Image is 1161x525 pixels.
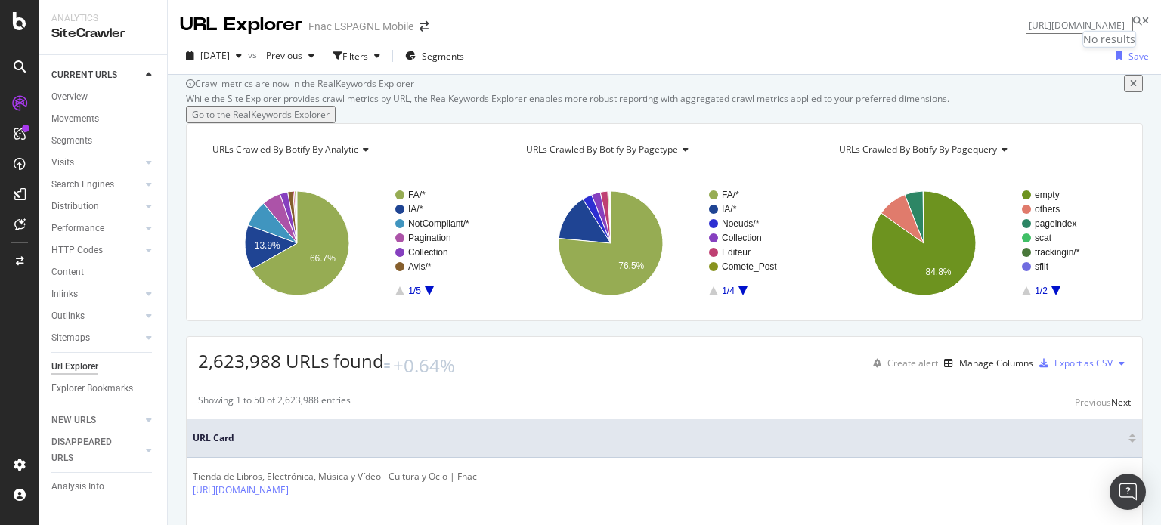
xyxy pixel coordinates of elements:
a: Movements [51,111,156,127]
button: Next [1111,394,1131,412]
a: [URL][DOMAIN_NAME] [193,483,289,496]
div: Explorer Bookmarks [51,381,133,397]
text: Avis/* [408,261,432,272]
a: Overview [51,89,156,105]
button: Save [1110,44,1149,68]
text: Collection [722,233,762,243]
span: vs [248,48,260,61]
button: Previous [1075,394,1111,412]
div: Inlinks [51,286,78,302]
div: DISAPPEARED URLS [51,434,128,466]
div: A chart. [512,178,813,309]
span: URLs Crawled By Botify By analytic [212,143,358,156]
div: Showing 1 to 50 of 2,623,988 entries [198,394,351,412]
div: Segments [51,133,92,149]
div: Content [51,264,84,280]
a: NEW URLS [51,412,141,428]
div: Crawl metrics are now in the RealKeywords Explorer [195,77,1124,90]
div: Distribution [51,199,99,215]
text: Pagination [408,233,451,243]
button: Go to the RealKeywords Explorer [186,106,336,123]
div: Filters [342,50,368,63]
input: Find a URL [1026,17,1133,34]
div: +0.64% [393,353,455,378]
text: empty [1035,190,1060,200]
div: Analytics [51,12,155,25]
button: Filters [333,44,386,68]
a: Search Engines [51,177,141,193]
svg: A chart. [198,178,500,309]
div: Analysis Info [51,479,104,495]
div: Outlinks [51,308,85,324]
div: Next [1111,396,1131,409]
div: Export as CSV [1054,357,1113,369]
div: Visits [51,155,74,171]
a: DISAPPEARED URLS [51,434,141,466]
div: Create alert [887,357,938,369]
div: Manage Columns [959,357,1033,369]
div: info banner [186,75,1143,122]
div: Search Engines [51,177,114,193]
span: 2,623,988 URLs found [198,348,384,373]
text: Noeuds/* [722,218,760,229]
text: 66.7% [310,253,336,264]
a: HTTP Codes [51,242,141,258]
a: Sitemaps [51,330,141,346]
text: NotCompliant/* [408,218,469,229]
a: Url Explorer [51,359,156,375]
div: Open Intercom Messenger [1110,474,1146,510]
div: Url Explorer [51,359,98,375]
h4: URLs Crawled By Botify By pagequery [836,137,1117,162]
button: Previous [260,44,320,68]
span: Segments [422,50,464,63]
text: trackingin/* [1035,247,1080,258]
text: 1/2 [1035,286,1048,296]
div: Save [1128,50,1149,63]
div: Performance [51,221,104,236]
div: Overview [51,89,88,105]
button: Manage Columns [938,354,1033,372]
button: Create alert [867,351,938,375]
a: Inlinks [51,286,141,302]
h4: URLs Crawled By Botify By analytic [209,137,491,162]
a: Performance [51,221,141,236]
text: 84.8% [926,267,952,277]
a: Outlinks [51,308,141,324]
span: Previous [260,49,302,62]
div: Movements [51,111,99,127]
div: Tienda de Libros, Electrónica, Música y Vídeo - Cultura y Ocio | Fnac [193,470,477,483]
text: 13.9% [255,240,280,251]
text: 1/4 [722,286,735,296]
text: sfilt [1035,261,1049,272]
button: Segments [399,44,470,68]
img: Equal [384,363,390,368]
a: CURRENT URLS [51,67,141,83]
span: URL Card [193,431,1125,445]
div: Sitemaps [51,330,90,346]
text: others [1035,204,1060,215]
text: Editeur [722,247,751,258]
div: While the Site Explorer provides crawl metrics by URL, the RealKeywords Explorer enables more rob... [186,92,1143,105]
a: Analysis Info [51,479,156,495]
span: URLs Crawled By Botify By pagequery [839,143,997,156]
button: [DATE] [180,44,248,68]
div: URL Explorer [180,12,302,38]
button: Export as CSV [1033,351,1113,375]
div: NEW URLS [51,412,96,428]
text: Comete_Post [722,261,777,272]
svg: A chart. [825,178,1126,309]
span: 2025 Oct. 1st [200,49,230,62]
h4: URLs Crawled By Botify By pagetype [523,137,804,162]
a: Explorer Bookmarks [51,381,156,397]
text: 76.5% [618,261,644,271]
div: SiteCrawler [51,25,155,42]
div: HTTP Codes [51,242,103,258]
div: arrow-right-arrow-left [420,21,429,32]
div: No results [1083,32,1135,47]
text: 1/5 [408,286,421,296]
text: scat [1035,233,1052,243]
text: Collection [408,247,448,258]
a: Visits [51,155,141,171]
